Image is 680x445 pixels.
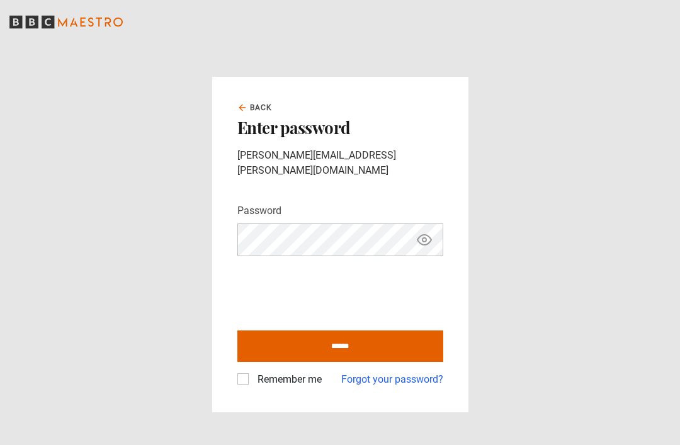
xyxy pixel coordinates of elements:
p: [PERSON_NAME][EMAIL_ADDRESS][PERSON_NAME][DOMAIN_NAME] [237,148,443,178]
button: Show password [414,229,435,251]
label: Password [237,203,281,218]
iframe: reCAPTCHA [237,266,429,315]
span: Back [250,102,273,113]
a: Forgot your password? [341,372,443,387]
h2: Enter password [237,118,443,137]
svg: BBC Maestro [9,13,123,31]
a: Back [237,102,273,113]
label: Remember me [252,372,322,387]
